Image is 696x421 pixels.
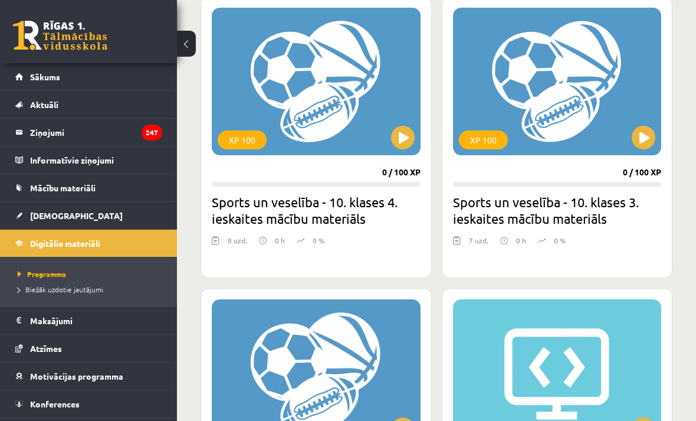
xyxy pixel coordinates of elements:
[15,146,162,174] a: Informatīvie ziņojumi
[459,130,508,149] div: XP 100
[30,210,123,221] span: [DEMOGRAPHIC_DATA]
[30,182,96,193] span: Mācību materiāli
[13,21,107,50] a: Rīgas 1. Tālmācības vidusskola
[18,269,165,279] a: Programma
[516,235,526,246] p: 0 h
[142,125,162,141] i: 247
[275,235,285,246] p: 0 h
[18,285,103,294] span: Biežāk uzdotie jautājumi
[228,235,247,253] div: 8 uzd.
[15,91,162,118] a: Aktuāli
[15,307,162,334] a: Maksājumi
[453,194,662,227] h2: Sports un veselība - 10. klases 3. ieskaites mācību materiāls
[30,99,58,110] span: Aktuāli
[30,371,123,381] span: Motivācijas programma
[30,119,162,146] legend: Ziņojumi
[18,284,165,295] a: Biežāk uzdotie jautājumi
[30,307,162,334] legend: Maksājumi
[313,235,324,246] p: 0 %
[15,119,162,146] a: Ziņojumi247
[30,238,100,249] span: Digitālie materiāli
[15,202,162,229] a: [DEMOGRAPHIC_DATA]
[15,363,162,390] a: Motivācijas programma
[30,71,60,82] span: Sākums
[18,269,66,279] span: Programma
[15,390,162,417] a: Konferences
[15,230,162,257] a: Digitālie materiāli
[15,63,162,90] a: Sākums
[15,174,162,201] a: Mācību materiāli
[30,343,62,354] span: Atzīmes
[212,194,421,227] h2: Sports un veselība - 10. klases 4. ieskaites mācību materiāls
[554,235,566,246] p: 0 %
[30,146,162,174] legend: Informatīvie ziņojumi
[15,335,162,362] a: Atzīmes
[218,130,267,149] div: XP 100
[30,399,80,409] span: Konferences
[469,235,488,253] div: 7 uzd.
